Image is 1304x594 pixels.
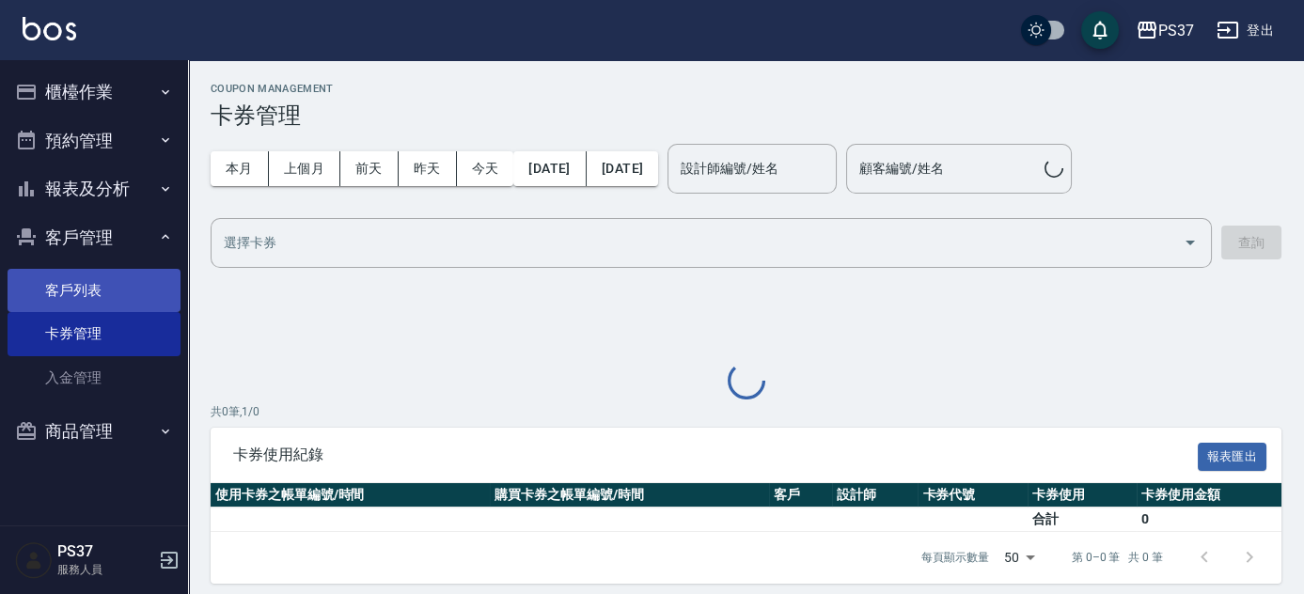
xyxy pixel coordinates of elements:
[219,227,1175,259] input: 選擇卡券
[1137,483,1292,508] th: 卡券使用金額
[1028,508,1137,532] td: 合計
[340,151,399,186] button: 前天
[211,151,269,186] button: 本月
[587,151,658,186] button: [DATE]
[1175,227,1205,258] button: Open
[1158,19,1194,42] div: PS37
[399,151,457,186] button: 昨天
[15,541,53,579] img: Person
[269,151,340,186] button: 上個月
[211,483,490,508] th: 使用卡券之帳單編號/時間
[1081,11,1119,49] button: save
[8,213,181,262] button: 客戶管理
[513,151,586,186] button: [DATE]
[1128,11,1202,50] button: PS37
[997,532,1042,583] div: 50
[211,403,1281,420] p: 共 0 筆, 1 / 0
[8,68,181,117] button: 櫃檯作業
[8,356,181,399] a: 入金管理
[211,102,1281,129] h3: 卡券管理
[8,164,181,213] button: 報表及分析
[8,117,181,165] button: 預約管理
[1072,549,1163,566] p: 第 0–0 筆 共 0 筆
[921,549,989,566] p: 每頁顯示數量
[1198,446,1267,464] a: 報表匯出
[8,407,181,456] button: 商品管理
[211,83,1281,95] h2: Coupon Management
[1209,13,1281,48] button: 登出
[490,483,769,508] th: 購買卡券之帳單編號/時間
[57,542,153,561] h5: PS37
[1198,443,1267,472] button: 報表匯出
[57,561,153,578] p: 服務人員
[8,312,181,355] a: 卡券管理
[8,269,181,312] a: 客戶列表
[832,483,918,508] th: 設計師
[23,17,76,40] img: Logo
[918,483,1027,508] th: 卡券代號
[769,483,832,508] th: 客戶
[1028,483,1137,508] th: 卡券使用
[233,445,1198,464] span: 卡券使用紀錄
[457,151,514,186] button: 今天
[1137,508,1292,532] td: 0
